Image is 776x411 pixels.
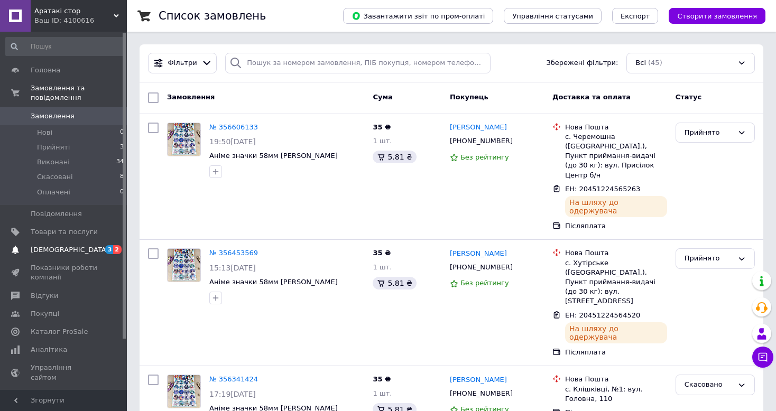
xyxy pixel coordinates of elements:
a: Фото товару [167,248,201,282]
span: Покупці [31,309,59,319]
span: Управління сайтом [31,363,98,382]
span: 15:13[DATE] [209,264,256,272]
span: Збережені фільтри: [546,58,618,68]
span: Товари та послуги [31,227,98,237]
span: 35 ₴ [373,249,391,257]
div: Прийнято [685,253,733,264]
span: 34 [116,157,124,167]
span: Статус [676,93,702,101]
span: 0 [120,188,124,197]
span: Каталог ProSale [31,327,88,337]
h1: Список замовлень [159,10,266,22]
span: 1 шт. [373,263,392,271]
input: Пошук за номером замовлення, ПІБ покупця, номером телефону, Email, номером накладної [225,53,490,73]
span: 2 [113,245,122,254]
span: Аналітика [31,345,67,354]
div: Ваш ID: 4100616 [34,16,127,25]
span: Створити замовлення [677,12,757,20]
div: [PHONE_NUMBER] [448,134,515,148]
span: Замовлення [167,93,215,101]
span: 35 ₴ [373,123,391,131]
div: Нова Пошта [565,248,667,258]
span: 8 [120,172,124,182]
input: Пошук [5,37,125,56]
span: 0 [120,128,124,137]
span: [DEMOGRAPHIC_DATA] [31,245,109,255]
span: Скасовані [37,172,73,182]
span: Виконані [37,157,70,167]
span: Відгуки [31,291,58,301]
span: Доставка та оплата [552,93,631,101]
span: 19:50[DATE] [209,137,256,146]
span: Головна [31,66,60,75]
button: Експорт [612,8,659,24]
img: Фото товару [168,249,200,282]
span: Показники роботи компанії [31,263,98,282]
a: Аніме значки 58мм [PERSON_NAME] [209,152,338,160]
button: Управління статусами [504,8,602,24]
span: Аратакі стор [34,6,114,16]
a: [PERSON_NAME] [450,375,507,385]
span: Прийняті [37,143,70,152]
a: [PERSON_NAME] [450,123,507,133]
div: Післяплата [565,221,667,231]
span: Нові [37,128,52,137]
button: Створити замовлення [669,8,765,24]
a: Створити замовлення [658,12,765,20]
button: Завантажити звіт по пром-оплаті [343,8,493,24]
span: Управління статусами [512,12,593,20]
a: № 356341424 [209,375,258,383]
div: 5.81 ₴ [373,151,416,163]
a: № 356453569 [209,249,258,257]
div: с. Хутірське ([GEOGRAPHIC_DATA].), Пункт приймання-видачі (до 30 кг): вул. [STREET_ADDRESS] [565,258,667,306]
div: На шляху до одержувача [565,196,667,217]
span: 1 шт. [373,137,392,145]
a: Фото товару [167,375,201,408]
span: (45) [648,59,662,67]
a: Фото товару [167,123,201,156]
img: Фото товару [168,375,200,408]
span: Покупець [450,93,488,101]
a: № 356606133 [209,123,258,131]
span: 17:19[DATE] [209,390,256,398]
div: [PHONE_NUMBER] [448,387,515,400]
div: Прийнято [685,127,733,138]
span: Повідомлення [31,209,82,219]
div: 5.81 ₴ [373,277,416,289]
div: Скасовано [685,379,733,390]
span: Завантажити звіт по пром-оплаті [352,11,485,21]
span: 1 шт. [373,389,392,397]
a: [PERSON_NAME] [450,249,507,259]
div: Післяплата [565,348,667,357]
div: [PHONE_NUMBER] [448,260,515,274]
span: 3 [120,143,124,152]
span: Експорт [621,12,650,20]
span: Оплачені [37,188,70,197]
div: с. Клішківці, №1: вул. Головна, 110 [565,385,667,404]
span: ЕН: 20451224565263 [565,185,640,193]
div: Нова Пошта [565,123,667,132]
a: Аніме значки 58мм [PERSON_NAME] [209,278,338,286]
span: Cума [373,93,392,101]
button: Чат з покупцем [752,347,773,368]
img: Фото товару [168,123,200,156]
span: Фільтри [168,58,197,68]
span: Замовлення [31,111,75,121]
span: Всі [635,58,646,68]
span: Без рейтингу [460,279,509,287]
div: с. Черемошна ([GEOGRAPHIC_DATA].), Пункт приймання-видачі (до 30 кг): вул. Присілок Центр б/н [565,132,667,180]
div: Нова Пошта [565,375,667,384]
div: На шляху до одержувача [565,322,667,343]
span: Без рейтингу [460,153,509,161]
span: 35 ₴ [373,375,391,383]
span: ЕН: 20451224564520 [565,311,640,319]
span: Замовлення та повідомлення [31,83,127,102]
span: 3 [105,245,114,254]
